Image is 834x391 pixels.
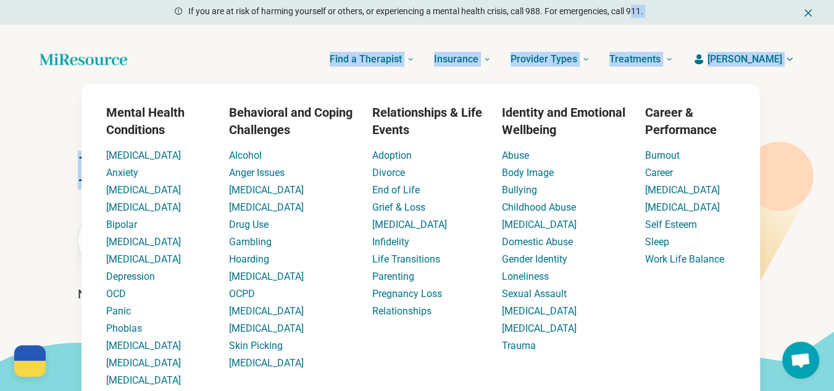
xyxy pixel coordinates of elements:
[502,271,549,282] a: Loneliness
[229,219,269,230] a: Drug Use
[511,51,577,68] span: Provider Types
[502,288,567,300] a: Sexual Assault
[372,201,425,213] a: Grief & Loss
[782,342,819,379] a: Open chat
[7,84,834,384] div: Find a Therapist
[502,322,577,334] a: [MEDICAL_DATA]
[502,104,625,138] h3: Identity and Emotional Wellbeing
[106,219,137,230] a: Bipolar
[645,236,669,248] a: Sleep
[229,167,285,179] a: Anger Issues
[106,271,155,282] a: Depression
[229,288,255,300] a: OCPD
[372,167,405,179] a: Divorce
[106,149,181,161] a: [MEDICAL_DATA]
[229,201,304,213] a: [MEDICAL_DATA]
[106,374,181,386] a: [MEDICAL_DATA]
[372,253,440,265] a: Life Transitions
[106,288,126,300] a: OCD
[802,5,814,20] button: Dismiss
[229,184,304,196] a: [MEDICAL_DATA]
[502,149,529,161] a: Abuse
[645,167,673,179] a: Career
[502,219,577,230] a: [MEDICAL_DATA]
[645,104,735,138] h3: Career & Performance
[106,340,181,351] a: [MEDICAL_DATA]
[229,149,262,161] a: Alcohol
[372,236,409,248] a: Infidelity
[372,184,420,196] a: End of Life
[229,357,304,369] a: [MEDICAL_DATA]
[40,47,127,72] a: Home page
[229,253,269,265] a: Hoarding
[106,201,181,213] a: [MEDICAL_DATA]
[707,52,782,67] span: [PERSON_NAME]
[229,236,272,248] a: Gambling
[229,322,304,334] a: [MEDICAL_DATA]
[372,288,442,300] a: Pregnancy Loss
[511,35,590,84] a: Provider Types
[106,236,181,248] a: [MEDICAL_DATA]
[229,340,283,351] a: Skin Picking
[502,305,577,317] a: [MEDICAL_DATA]
[502,253,567,265] a: Gender Identity
[106,167,138,179] a: Anxiety
[372,219,447,230] a: [MEDICAL_DATA]
[106,184,181,196] a: [MEDICAL_DATA]
[106,357,181,369] a: [MEDICAL_DATA]
[502,340,536,351] a: Trauma
[502,184,537,196] a: Bullying
[502,236,573,248] a: Domestic Abuse
[434,51,478,68] span: Insurance
[693,52,794,67] button: [PERSON_NAME]
[188,5,643,18] p: If you are at risk of harming yourself or others, or experiencing a mental health crisis, call 98...
[372,149,412,161] a: Adoption
[502,167,554,179] a: Body Image
[330,51,402,68] span: Find a Therapist
[229,104,352,138] h3: Behavioral and Coping Challenges
[645,201,720,213] a: [MEDICAL_DATA]
[609,35,673,84] a: Treatments
[502,201,576,213] a: Childhood Abuse
[372,271,414,282] a: Parenting
[229,271,304,282] a: [MEDICAL_DATA]
[645,184,720,196] a: [MEDICAL_DATA]
[106,305,131,317] a: Panic
[645,253,724,265] a: Work Life Balance
[106,253,181,265] a: [MEDICAL_DATA]
[330,35,414,84] a: Find a Therapist
[434,35,491,84] a: Insurance
[645,149,680,161] a: Burnout
[229,305,304,317] a: [MEDICAL_DATA]
[609,51,661,68] span: Treatments
[106,322,142,334] a: Phobias
[645,219,697,230] a: Self Esteem
[372,104,482,138] h3: Relationships & Life Events
[372,305,432,317] a: Relationships
[106,104,209,138] h3: Mental Health Conditions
